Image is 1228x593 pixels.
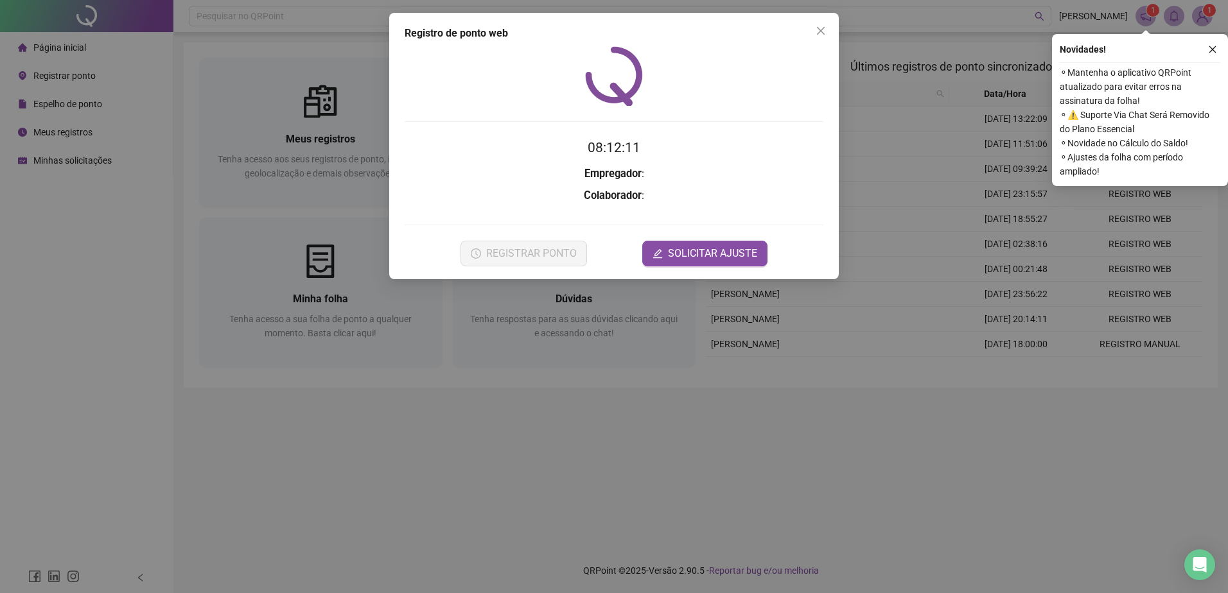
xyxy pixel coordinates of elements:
button: Close [811,21,831,41]
span: ⚬ Mantenha o aplicativo QRPoint atualizado para evitar erros na assinatura da folha! [1060,65,1220,108]
span: ⚬ ⚠️ Suporte Via Chat Será Removido do Plano Essencial [1060,108,1220,136]
span: Novidades ! [1060,42,1106,56]
button: REGISTRAR PONTO [460,241,587,266]
span: ⚬ Ajustes da folha com período ampliado! [1060,150,1220,178]
span: ⚬ Novidade no Cálculo do Saldo! [1060,136,1220,150]
span: SOLICITAR AJUSTE [668,246,757,261]
h3: : [405,187,823,204]
h3: : [405,166,823,182]
span: close [1208,45,1217,54]
span: close [816,26,826,36]
time: 08:12:11 [588,140,640,155]
button: editSOLICITAR AJUSTE [642,241,767,266]
div: Open Intercom Messenger [1184,549,1215,580]
strong: Colaborador [584,189,642,202]
img: QRPoint [585,46,643,106]
span: edit [653,248,663,259]
strong: Empregador [584,168,642,180]
div: Registro de ponto web [405,26,823,41]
